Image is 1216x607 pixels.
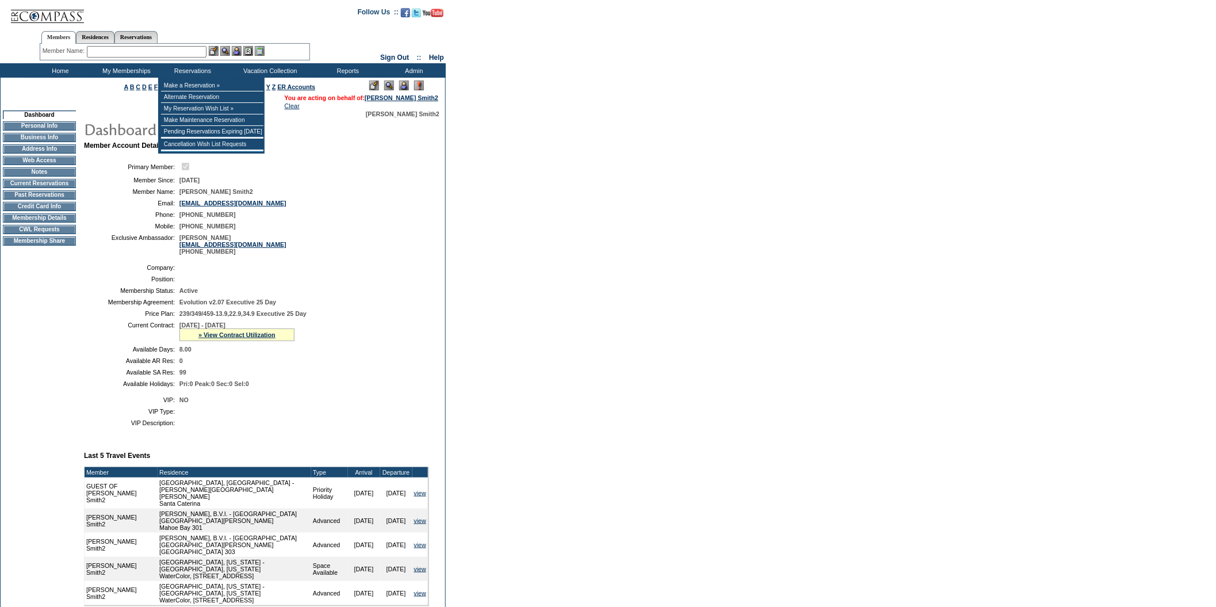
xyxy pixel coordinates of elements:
[220,46,230,56] img: View
[401,8,410,17] img: Become our fan on Facebook
[380,467,412,478] td: Departure
[429,54,444,62] a: Help
[89,408,175,415] td: VIP Type:
[179,188,253,195] span: [PERSON_NAME] Smith2
[348,467,380,478] td: Arrival
[179,380,249,387] span: Pri:0 Peak:0 Sec:0 Sel:0
[158,63,224,78] td: Reservations
[358,7,399,21] td: Follow Us ::
[158,467,311,478] td: Residence
[3,179,76,188] td: Current Reservations
[89,299,175,306] td: Membership Agreement:
[412,8,421,17] img: Follow us on Twitter
[414,590,426,597] a: view
[224,63,313,78] td: Vacation Collection
[3,167,76,177] td: Notes
[179,223,236,230] span: [PHONE_NUMBER]
[89,177,175,184] td: Member Since:
[136,83,140,90] a: C
[179,346,192,353] span: 8.00
[311,467,348,478] td: Type
[3,156,76,165] td: Web Access
[89,357,175,364] td: Available AR Res:
[266,83,270,90] a: Y
[3,144,76,154] td: Address Info
[89,419,175,426] td: VIP Description:
[414,566,426,572] a: view
[92,63,158,78] td: My Memberships
[161,91,263,103] td: Alternate Reservation
[3,225,76,234] td: CWL Requests
[158,581,311,605] td: [GEOGRAPHIC_DATA], [US_STATE] - [GEOGRAPHIC_DATA], [US_STATE] WaterColor, [STREET_ADDRESS]
[89,322,175,341] td: Current Contract:
[348,581,380,605] td: [DATE]
[366,110,439,117] span: [PERSON_NAME] Smith2
[85,557,158,581] td: [PERSON_NAME] Smith2
[412,12,421,18] a: Follow us on Twitter
[179,241,286,248] a: [EMAIL_ADDRESS][DOMAIN_NAME]
[380,557,412,581] td: [DATE]
[311,509,348,533] td: Advanced
[89,234,175,255] td: Exclusive Ambassador:
[401,12,410,18] a: Become our fan on Facebook
[179,310,307,317] span: 239/349/459-13.9,22.9,34.9 Executive 25 Day
[76,31,114,43] a: Residences
[399,81,409,90] img: Impersonate
[179,177,200,184] span: [DATE]
[384,81,394,90] img: View Mode
[158,509,311,533] td: [PERSON_NAME], B.V.I. - [GEOGRAPHIC_DATA] [GEOGRAPHIC_DATA][PERSON_NAME] Mahoe Bay 301
[313,63,380,78] td: Reports
[348,557,380,581] td: [DATE]
[89,310,175,317] td: Price Plan:
[179,396,189,403] span: NO
[89,346,175,353] td: Available Days:
[179,200,286,207] a: [EMAIL_ADDRESS][DOMAIN_NAME]
[179,287,198,294] span: Active
[85,533,158,557] td: [PERSON_NAME] Smith2
[285,102,300,109] a: Clear
[380,478,412,509] td: [DATE]
[89,276,175,282] td: Position:
[311,581,348,605] td: Advanced
[3,110,76,119] td: Dashboard
[414,541,426,548] a: view
[161,103,263,114] td: My Reservation Wish List »
[158,557,311,581] td: [GEOGRAPHIC_DATA], [US_STATE] - [GEOGRAPHIC_DATA], [US_STATE] WaterColor, [STREET_ADDRESS]
[3,190,76,200] td: Past Reservations
[414,490,426,497] a: view
[85,509,158,533] td: [PERSON_NAME] Smith2
[232,46,242,56] img: Impersonate
[311,533,348,557] td: Advanced
[85,478,158,509] td: GUEST OF [PERSON_NAME] Smith2
[89,287,175,294] td: Membership Status:
[142,83,147,90] a: D
[243,46,253,56] img: Reservations
[114,31,158,43] a: Reservations
[3,236,76,246] td: Membership Share
[89,380,175,387] td: Available Holidays:
[85,581,158,605] td: [PERSON_NAME] Smith2
[89,223,175,230] td: Mobile:
[161,80,263,91] td: Make a Reservation »
[85,467,158,478] td: Member
[380,63,446,78] td: Admin
[179,322,225,329] span: [DATE] - [DATE]
[209,46,219,56] img: b_edit.gif
[158,533,311,557] td: [PERSON_NAME], B.V.I. - [GEOGRAPHIC_DATA] [GEOGRAPHIC_DATA][PERSON_NAME] [GEOGRAPHIC_DATA] 303
[3,121,76,131] td: Personal Info
[423,12,443,18] a: Subscribe to our YouTube Channel
[3,202,76,211] td: Credit Card Info
[380,581,412,605] td: [DATE]
[179,234,286,255] span: [PERSON_NAME] [PHONE_NUMBER]
[89,369,175,376] td: Available SA Res:
[423,9,443,17] img: Subscribe to our YouTube Channel
[348,533,380,557] td: [DATE]
[83,117,313,140] img: pgTtlDashboard.gif
[380,509,412,533] td: [DATE]
[179,299,276,306] span: Evolution v2.07 Executive 25 Day
[285,94,438,101] span: You are acting on behalf of:
[255,46,265,56] img: b_calculator.gif
[154,83,158,90] a: F
[89,188,175,195] td: Member Name:
[272,83,276,90] a: Z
